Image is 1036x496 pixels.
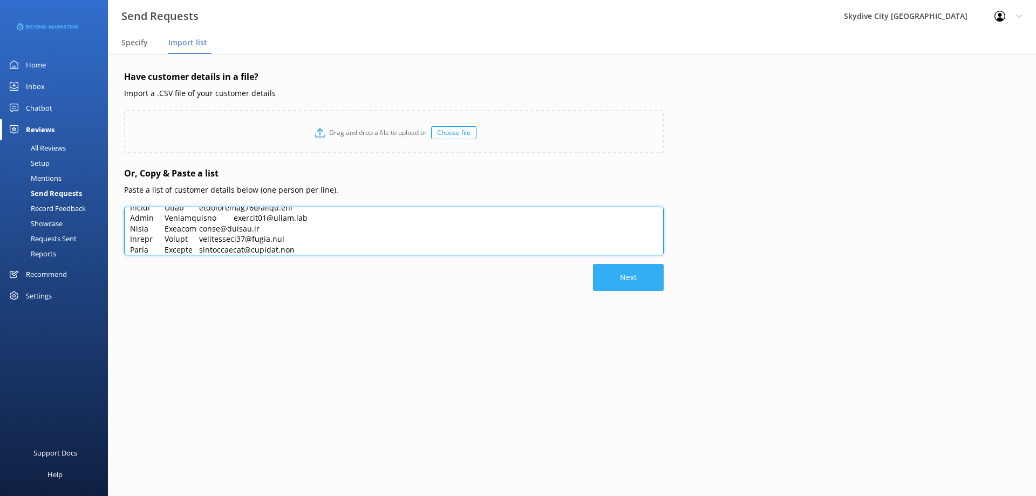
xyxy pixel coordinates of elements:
img: 3-1676954853.png [16,18,78,36]
a: Setup [6,155,108,171]
h4: Or, Copy & Paste a list [124,167,664,181]
a: Showcase [6,216,108,231]
textarea: Lor Ipsum Dol.sitam51@conse.adi Elits Doeiusmodt incididuntutlab4208@etdol.mag Aliqu Enimad Minim... [124,207,664,255]
div: Inbox [26,76,45,97]
a: Requests Sent [6,231,108,246]
div: Settings [26,285,52,307]
button: Next [593,264,664,291]
p: Paste a list of customer details below (one person per line). [124,184,664,196]
div: Setup [6,155,50,171]
div: All Reviews [6,140,66,155]
div: Chatbot [26,97,52,119]
span: Specify [121,37,148,48]
div: Help [47,464,63,485]
a: All Reviews [6,140,108,155]
a: Record Feedback [6,201,108,216]
div: Requests Sent [6,231,77,246]
a: Send Requests [6,186,108,201]
p: Drag and drop a file to upload or [325,127,431,138]
div: Reviews [26,119,54,140]
div: Mentions [6,171,62,186]
h4: Have customer details in a file? [124,70,664,84]
div: Showcase [6,216,63,231]
span: Import list [168,37,207,48]
div: Send Requests [6,186,82,201]
div: Choose file [431,126,476,139]
div: Recommend [26,263,67,285]
p: Import a .CSV file of your customer details [124,87,664,99]
div: Support Docs [33,442,77,464]
h3: Send Requests [121,8,199,25]
a: Reports [6,246,108,261]
div: Reports [6,246,56,261]
div: Record Feedback [6,201,86,216]
a: Mentions [6,171,108,186]
div: Home [26,54,46,76]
